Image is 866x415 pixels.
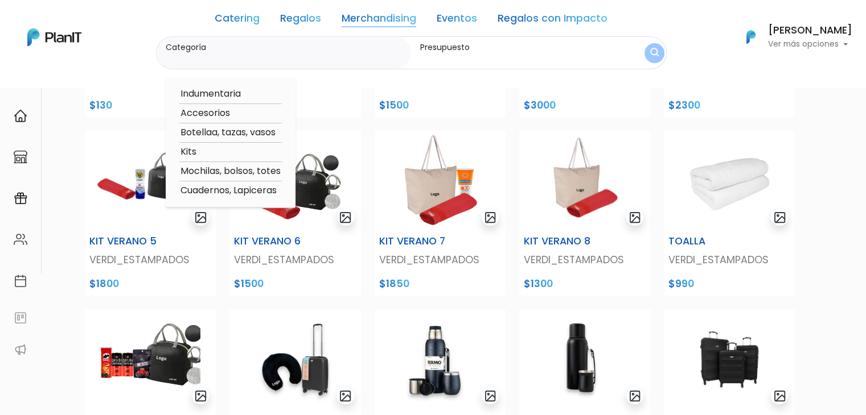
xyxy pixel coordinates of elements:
[194,211,207,224] img: gallery-light
[89,277,119,290] span: $1800
[179,87,282,101] option: Indumentaria
[368,131,512,296] a: gallery-light KIT VERANO 7 VERDI_ESTAMPADOS $1850
[650,48,659,59] img: search_button-432b6d5273f82d61273b3651a40e1bd1b912527efae98b1b7a1b2c0702e16a8d.svg
[179,106,282,121] option: Accesorios
[339,389,352,402] img: gallery-light
[524,235,605,247] h6: KIT VERANO 8
[215,14,260,27] a: Catering
[524,98,556,112] span: $3000
[89,98,112,112] span: $130
[738,24,764,49] img: PlanIt Logo
[194,389,207,402] img: gallery-light
[629,211,642,224] img: gallery-light
[14,192,27,205] img: campaigns-02234683943229c281be62815700db0a1741e53638e28bf9629b52c665b00959.svg
[524,252,646,267] p: VERDI_ESTAMPADOS
[668,235,750,247] h6: TOALLA
[484,389,497,402] img: gallery-light
[519,131,650,231] img: Captura_de_pantalla_2025-09-09_103452.png
[498,14,608,27] a: Regalos con Impacto
[234,252,356,267] p: VERDI_ESTAMPADOS
[420,42,610,53] label: Presupuesto
[59,11,164,33] div: ¿Necesitás ayuda?
[379,235,461,247] h6: KIT VERANO 7
[629,389,642,402] img: gallery-light
[179,184,282,198] option: Cuadernos, Lapiceras
[85,131,216,231] img: Captura_de_pantalla_2025-09-09_102053.png
[14,109,27,123] img: home-e721727adea9d79c4d83392d1f703f7f8bce08238fde08b1acbfd93340b81755.svg
[342,14,416,27] a: Merchandising
[223,131,367,296] a: gallery-light KIT VERANO 6 VERDI_ESTAMPADOS $1500
[78,131,223,296] a: gallery-light KIT VERANO 5 VERDI_ESTAMPADOS $1800
[768,26,852,36] h6: [PERSON_NAME]
[89,252,211,267] p: VERDI_ESTAMPADOS
[379,252,501,267] p: VERDI_ESTAMPADOS
[375,309,506,409] img: Captura_de_pantalla_2025-09-23_131529.png
[234,235,315,247] h6: KIT VERANO 6
[14,150,27,164] img: marketplace-4ceaa7011d94191e9ded77b95e3339b90024bf715f7c57f8cf31f2d8c509eaba.svg
[234,277,264,290] span: $1500
[773,211,786,224] img: gallery-light
[179,164,282,179] option: Mochilas, bolsos, totes
[229,309,360,409] img: 2000___2000-Photoroom__36_.jpg
[668,252,790,267] p: VERDI_ESTAMPADOS
[375,131,506,231] img: Captura_de_pantalla_2025-09-09_102946.png
[484,211,497,224] img: gallery-light
[519,309,650,409] img: Captura_de_pantalla_2025-09-23_131831.png
[339,211,352,224] img: gallery-light
[14,343,27,356] img: partners-52edf745621dab592f3b2c58e3bca9d71375a7ef29c3b500c9f145b62cc070d4.svg
[85,309,216,409] img: Captura_de_pantalla_2025-09-09_101044.png
[379,277,409,290] span: $1850
[657,131,802,296] a: gallery-light TOALLA VERDI_ESTAMPADOS $990
[89,235,171,247] h6: KIT VERANO 5
[668,277,694,290] span: $990
[179,126,282,140] option: Botellaa, tazas, vasos
[179,145,282,159] option: Kits
[14,274,27,288] img: calendar-87d922413cdce8b2cf7b7f5f62616a5cf9e4887200fb71536465627b3292af00.svg
[14,233,27,246] img: people-662611757002400ad9ed0e3c099ab2801c6687ba6c219adb57efc949bc21e19d.svg
[768,40,852,48] p: Ver más opciones
[280,14,321,27] a: Regalos
[379,98,409,112] span: $1500
[166,42,407,53] label: Categoría
[14,311,27,325] img: feedback-78b5a0c8f98aac82b08bfc38622c3050aee476f2c9584af64705fc4e61158814.svg
[524,277,553,290] span: $1300
[773,389,786,402] img: gallery-light
[512,131,657,296] a: gallery-light KIT VERANO 8 VERDI_ESTAMPADOS $1300
[732,22,852,52] button: PlanIt Logo [PERSON_NAME] Ver más opciones
[664,131,795,231] img: Captura_de_pantalla_2023-10-16_142249.jpg
[437,14,477,27] a: Eventos
[664,309,795,409] img: 2000___2000-Photoroom.jpg
[668,98,700,112] span: $2300
[27,28,81,46] img: PlanIt Logo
